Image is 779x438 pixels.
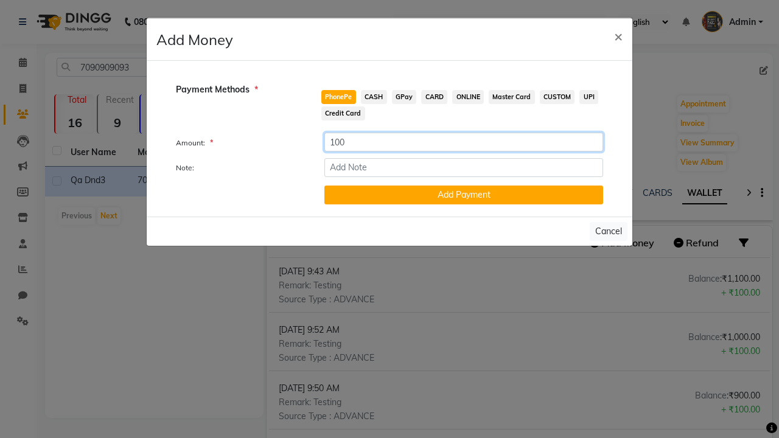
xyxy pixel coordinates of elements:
span: Credit Card [321,106,365,120]
button: Add Payment [324,186,603,204]
span: CUSTOM [540,90,575,104]
span: × [614,27,623,45]
span: CASH [361,90,387,104]
span: PhonePe [321,90,356,104]
span: GPay [392,90,417,104]
button: Cancel [590,222,627,241]
input: Add Note [324,158,603,177]
span: Master Card [489,90,535,104]
span: Payment Methods [176,83,258,96]
label: Amount: [167,137,315,148]
button: Close [604,19,632,53]
span: CARD [421,90,447,104]
h4: Add Money [156,29,233,50]
label: Note: [167,162,315,173]
span: UPI [579,90,598,104]
input: Amount [324,133,603,151]
span: ONLINE [452,90,484,104]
